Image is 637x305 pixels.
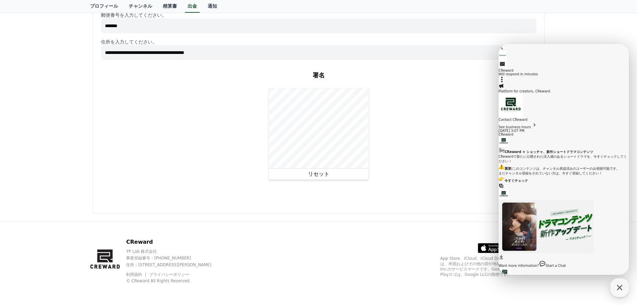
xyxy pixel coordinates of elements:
[126,238,223,246] p: CReward
[149,272,189,277] a: プライバシーポリシー
[126,272,147,277] a: 利用規約
[101,12,536,18] p: 郵便番号を入力してください。
[499,44,629,275] iframe: Channel chat
[126,262,223,268] p: 住所 : [STREET_ADDRESS][PERSON_NAME]
[313,71,325,80] p: 署名
[126,255,223,261] p: 事業登録番号 : [PHONE_NUMBER]
[101,39,536,45] p: 住所を入力してください。
[126,278,223,284] p: © CReward All Rights Reserved.
[269,168,369,180] button: リセット
[126,249,223,254] p: YP Lab 株式会社
[440,256,547,277] p: App Store、iCloud、iCloud Drive、およびiTunes Storeは、米国およびその他の国や地域で登録されているApple Inc.のサービスマークです。Google P...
